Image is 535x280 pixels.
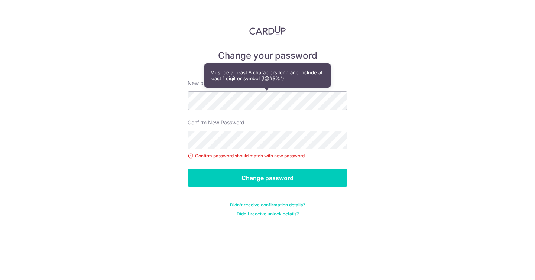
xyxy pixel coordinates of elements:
[188,50,347,62] h5: Change your password
[204,64,331,87] div: Must be at least 8 characters long and include at least 1 digit or symbol (!@#$%^)
[188,152,347,160] div: Confirm password should match with new password
[188,119,244,126] label: Confirm New Password
[188,169,347,187] input: Change password
[249,26,286,35] img: CardUp Logo
[188,79,224,87] label: New password
[237,211,299,217] a: Didn't receive unlock details?
[230,202,305,208] a: Didn't receive confirmation details?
